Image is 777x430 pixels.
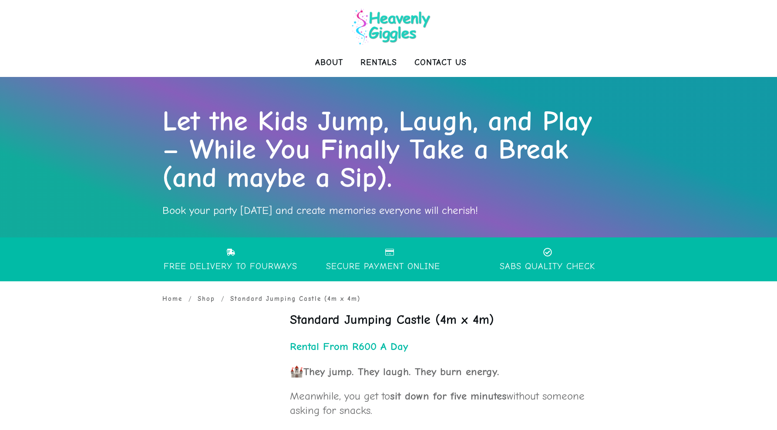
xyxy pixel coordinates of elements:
a: Shop [198,294,215,303]
p: secure payment Online [326,262,440,271]
span: Shop [198,295,215,303]
h1: Standard Jumping Castle (4m x 4m) [290,311,614,328]
strong: sit down for five minutes [390,390,507,402]
p: Free DELIVERY To Fourways [158,262,304,271]
span: Standard Jumping Castle (4m x 4m) [230,294,360,303]
p: Meanwhile, you get to without someone asking for snacks. [290,389,614,428]
li: / [187,299,193,306]
a: Contact Us [414,54,467,71]
p: SABS quality check [494,262,602,271]
p: Rental From R600 A Day [290,337,614,356]
p: Let the Kids Jump, Laugh, and Play – While You Finally Take a Break (and maybe a Sip). [162,107,615,192]
a: Rentals [360,54,397,71]
strong: They jump. They laugh. They burn energy. [303,365,499,378]
p: Book your party [DATE] and create memories everyone will cherish! [162,201,615,220]
a: Home [162,294,182,303]
span: Home [162,295,182,303]
p: 🏰 [290,365,614,390]
a: About [315,54,343,71]
li: / [219,299,226,306]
